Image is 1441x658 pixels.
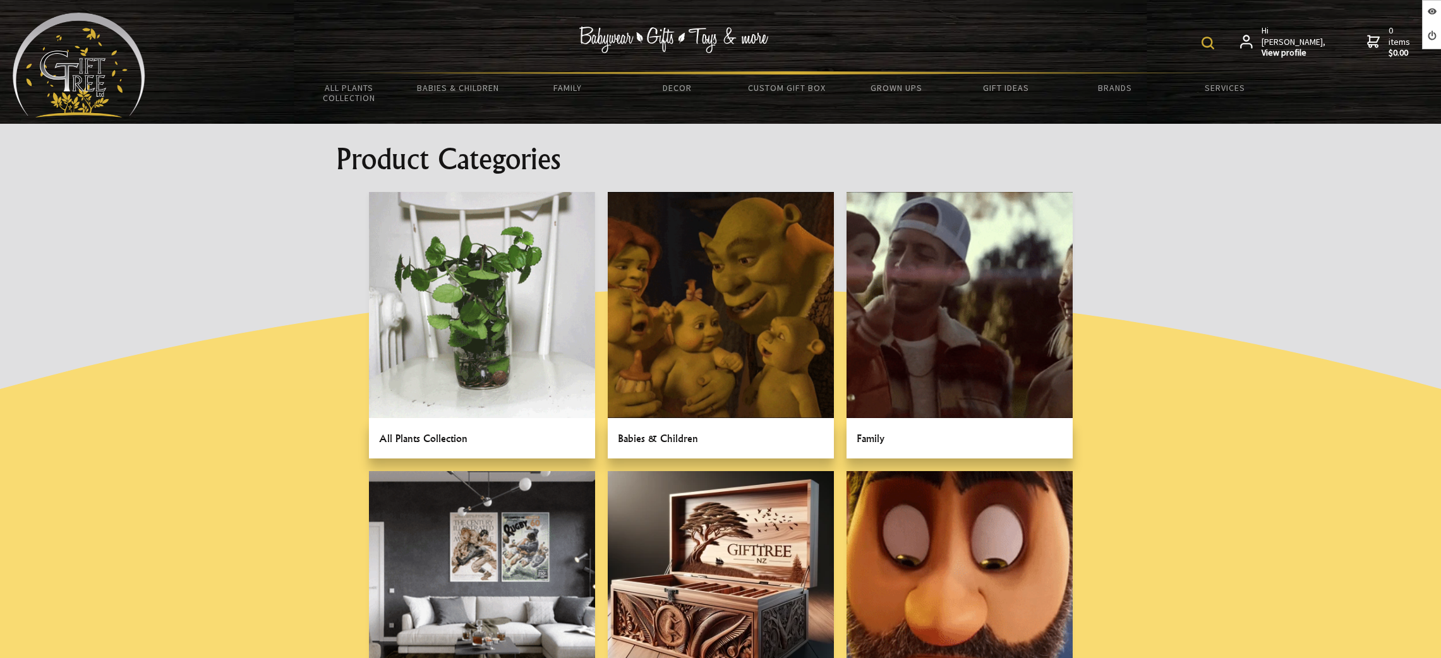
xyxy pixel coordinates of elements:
a: Family [513,75,622,101]
a: Custom Gift Box [732,75,841,101]
span: Hi [PERSON_NAME], [1262,25,1327,59]
span: 0 items [1389,25,1413,59]
a: Hi [PERSON_NAME],View profile [1240,25,1327,59]
strong: View profile [1262,47,1327,59]
img: Babyware - Gifts - Toys and more... [13,13,145,117]
img: Babywear - Gifts - Toys & more [579,27,768,53]
a: Grown Ups [841,75,951,101]
strong: $0.00 [1389,47,1413,59]
a: Services [1170,75,1279,101]
img: product search [1202,37,1214,49]
a: All Plants Collection [294,75,404,111]
h1: Product Categories [337,144,1105,174]
a: 0 items$0.00 [1367,25,1413,59]
a: Babies & Children [404,75,513,101]
a: Decor [622,75,732,101]
a: Brands [1061,75,1170,101]
a: Gift Ideas [951,75,1060,101]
